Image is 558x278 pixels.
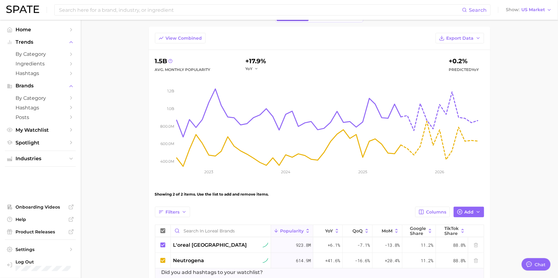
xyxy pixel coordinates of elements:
span: US Market [521,8,545,11]
button: ShowUS Market [504,6,553,14]
tspan: 2025 [358,170,367,174]
a: My Watchlist [5,125,76,135]
a: Onboarding Videos [5,202,76,212]
button: Export Data [436,33,484,43]
span: +6.1% [328,241,340,249]
span: Settings [16,247,65,252]
span: Search [469,7,487,13]
a: Ingredients [5,59,76,68]
span: Hashtags [16,70,65,76]
span: Export Data [447,36,474,41]
tspan: 1.2b [167,89,174,94]
span: 88.8% [453,257,466,264]
span: 614.9m [296,257,311,264]
span: YoY [325,228,333,233]
tspan: 2026 [435,170,444,174]
span: Google Share [410,226,426,236]
button: YoY [313,225,343,237]
a: by Category [5,49,76,59]
tspan: 2024 [281,170,290,174]
span: Spotlight [16,140,65,146]
div: Showing 2 of 2 items. Use the list to add and remove items. [155,186,484,203]
a: Log out. Currently logged in with e-mail danielle@spate.nyc. [5,257,76,273]
span: My Watchlist [16,127,65,133]
span: Trends [16,39,65,45]
span: Help [16,217,65,222]
span: View Combined [166,36,202,41]
a: Hashtags [5,103,76,113]
span: 11.2% [421,241,433,249]
span: Add [465,210,474,215]
span: TikTok Share [444,226,459,236]
span: Brands [16,83,65,89]
span: Home [16,27,65,33]
span: Show [506,8,519,11]
span: by Category [16,95,65,101]
button: Filters [155,207,190,217]
span: Popularity [280,228,304,233]
span: Onboarding Videos [16,204,65,210]
span: -13.8% [385,241,400,249]
tspan: 1.0b [167,106,174,111]
tspan: 2023 [204,170,213,174]
button: Popularity [271,225,313,237]
button: QoQ [343,225,373,237]
span: QoQ [352,228,363,233]
div: +0.2% [449,56,479,66]
span: Hashtags [16,105,65,111]
span: YoY [472,67,479,72]
button: MoM [373,225,402,237]
button: Brands [5,81,76,90]
span: neutrogena [173,257,204,264]
div: Avg. Monthly Popularity [155,66,211,73]
span: 88.8% [453,241,466,249]
span: by Category [16,51,65,57]
span: Did you add hashtags to your watchlist? [161,269,328,276]
img: SPATE [6,6,39,13]
input: Search here for a brand, industry, or ingredient [58,5,462,15]
tspan: 400.0m [160,159,174,164]
a: Posts [5,113,76,122]
button: Google Share [402,225,436,237]
span: Ingredients [16,61,65,67]
span: Posts [16,114,65,120]
div: 1.5b [155,56,211,66]
a: Home [5,25,76,34]
a: by Category [5,93,76,103]
tspan: 800.0m [160,124,174,129]
button: neutrogenasustained riser614.9m+41.6%-16.6%+20.4%11.2%88.8% [155,253,484,268]
img: sustained riser [263,258,268,263]
span: Product Releases [16,229,65,235]
img: sustained riser [263,242,268,248]
div: +17.9% [245,56,266,66]
button: TikTok Share [436,225,468,237]
input: Search in Loreal Brands [171,225,271,237]
tspan: 600.0m [161,142,174,146]
span: MoM [382,228,392,233]
button: View Combined [155,33,206,43]
span: Industries [16,156,65,161]
span: +41.6% [325,257,340,264]
span: l'oreal [GEOGRAPHIC_DATA] [173,241,247,249]
a: Hashtags [5,68,76,78]
button: Add [454,207,484,217]
span: -16.6% [355,257,370,264]
span: Log Out [16,259,71,265]
span: 11.2% [421,257,433,264]
button: Trends [5,38,76,47]
button: YoY [245,66,259,71]
button: Columns [415,207,450,217]
span: 923.8m [296,241,311,249]
span: YoY [245,66,252,71]
button: l'oreal [GEOGRAPHIC_DATA]sustained riser923.8m+6.1%-7.1%-13.8%11.2%88.8% [155,237,484,253]
a: Spotlight [5,138,76,148]
a: Settings [5,245,76,254]
a: Help [5,215,76,224]
span: +20.4% [385,257,400,264]
button: Industries [5,154,76,163]
a: Product Releases [5,227,76,236]
span: -7.1% [358,241,370,249]
span: Predicted [449,66,479,73]
span: Filters [166,210,180,215]
span: Columns [426,210,447,215]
